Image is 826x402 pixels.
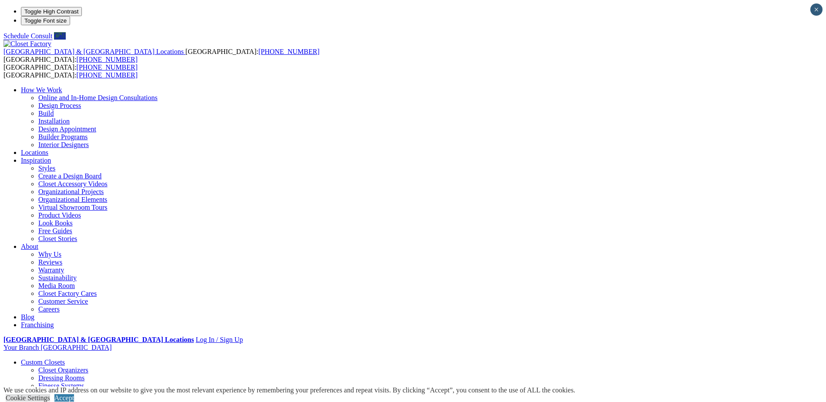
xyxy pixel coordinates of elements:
[38,258,62,266] a: Reviews
[38,235,77,242] a: Closet Stories
[21,86,62,94] a: How We Work
[38,366,88,374] a: Closet Organizers
[38,266,64,274] a: Warranty
[38,374,84,382] a: Dressing Rooms
[21,157,51,164] a: Inspiration
[21,321,54,328] a: Franchising
[21,358,65,366] a: Custom Closets
[38,305,60,313] a: Careers
[38,290,97,297] a: Closet Factory Cares
[38,102,81,109] a: Design Process
[54,32,66,40] a: Call
[3,344,112,351] a: Your Branch [GEOGRAPHIC_DATA]
[3,40,51,48] img: Closet Factory
[38,164,55,172] a: Styles
[38,298,88,305] a: Customer Service
[38,282,75,289] a: Media Room
[6,394,50,402] a: Cookie Settings
[38,382,84,389] a: Finesse Systems
[38,125,96,133] a: Design Appointment
[38,251,61,258] a: Why Us
[38,196,107,203] a: Organizational Elements
[77,71,138,79] a: [PHONE_NUMBER]
[38,110,54,117] a: Build
[38,94,158,101] a: Online and In-Home Design Consultations
[38,133,88,141] a: Builder Programs
[3,32,52,40] a: Schedule Consult
[38,141,89,148] a: Interior Designers
[196,336,243,343] a: Log In / Sign Up
[21,149,48,156] a: Locations
[3,48,320,63] span: [GEOGRAPHIC_DATA]: [GEOGRAPHIC_DATA]:
[3,48,185,55] a: [GEOGRAPHIC_DATA] & [GEOGRAPHIC_DATA] Locations
[3,64,138,79] span: [GEOGRAPHIC_DATA]: [GEOGRAPHIC_DATA]:
[24,8,78,15] span: Toggle High Contrast
[21,313,34,321] a: Blog
[24,17,67,24] span: Toggle Font size
[38,211,81,219] a: Product Videos
[38,204,108,211] a: Virtual Showroom Tours
[77,56,138,63] a: [PHONE_NUMBER]
[3,336,194,343] a: [GEOGRAPHIC_DATA] & [GEOGRAPHIC_DATA] Locations
[54,394,74,402] a: Accept
[258,48,319,55] a: [PHONE_NUMBER]
[21,7,82,16] button: Toggle High Contrast
[38,219,73,227] a: Look Books
[38,274,77,281] a: Sustainability
[810,3,823,16] button: Close
[38,117,70,125] a: Installation
[40,344,111,351] span: [GEOGRAPHIC_DATA]
[21,16,70,25] button: Toggle Font size
[3,48,184,55] span: [GEOGRAPHIC_DATA] & [GEOGRAPHIC_DATA] Locations
[77,64,138,71] a: [PHONE_NUMBER]
[21,243,38,250] a: About
[38,172,101,180] a: Create a Design Board
[38,180,108,188] a: Closet Accessory Videos
[38,227,72,234] a: Free Guides
[3,386,575,394] div: We use cookies and IP address on our website to give you the most relevant experience by remember...
[38,188,104,195] a: Organizational Projects
[3,344,39,351] span: Your Branch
